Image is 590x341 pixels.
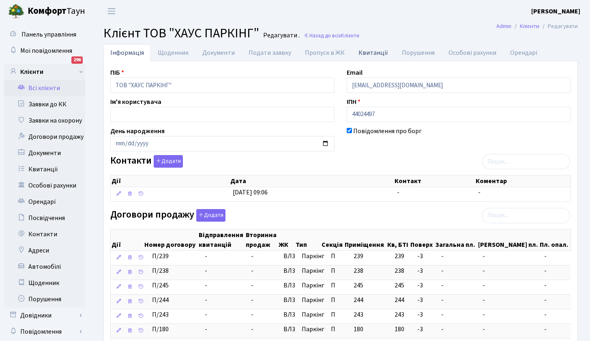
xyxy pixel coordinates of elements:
span: Таун [28,4,85,18]
label: День народження [110,126,165,136]
span: П/243 [152,310,169,319]
span: П [331,281,335,290]
th: Пл. опал. [539,229,571,250]
a: Договори продажу [4,129,85,145]
a: Назад до всіхКлієнти [304,32,359,39]
span: Паркінг [302,266,324,276]
th: Приміщення [344,229,386,250]
span: Паркінг [302,325,324,334]
b: [PERSON_NAME] [531,7,580,16]
a: Подати заявку [242,44,298,61]
img: logo.png [8,3,24,19]
a: Контакти [4,226,85,242]
a: Додати [194,207,225,222]
a: Панель управління [4,26,85,43]
span: Паркінг [302,281,324,290]
li: Редагувати [539,22,578,31]
span: - [397,188,399,197]
span: ВЛ3 [283,296,295,305]
button: Договори продажу [196,209,225,222]
span: - [251,310,253,319]
a: Довідники [4,307,85,324]
a: Інформація [103,44,151,61]
span: - [205,296,207,304]
a: Автомобілі [4,259,85,275]
span: - [544,281,568,290]
span: 245 [354,281,363,290]
small: Редагувати . [262,32,300,39]
th: Секція [321,229,344,250]
span: -3 [417,310,435,319]
span: - [478,188,481,197]
th: Дата [230,175,394,187]
label: ІПН [347,97,360,107]
span: Паркінг [302,296,324,305]
span: -3 [417,252,435,261]
span: П [331,310,335,319]
span: - [205,325,207,334]
span: - [544,296,568,305]
span: Клієнти [341,32,359,39]
span: - [441,266,476,276]
span: П/238 [152,266,169,275]
span: - [544,266,568,276]
span: ВЛ3 [283,281,295,290]
span: П [331,266,335,275]
a: Мої повідомлення296 [4,43,85,59]
span: - [441,252,476,261]
span: - [251,252,253,261]
span: ВЛ3 [283,266,295,276]
span: 238 [354,266,363,275]
span: П [331,252,335,261]
span: -3 [417,325,435,334]
span: - [483,325,538,334]
a: Адреси [4,242,85,259]
span: 238 [395,266,411,276]
a: Порушення [4,291,85,307]
span: ВЛ3 [283,325,295,334]
span: 244 [395,296,411,305]
span: Паркінг [302,252,324,261]
input: Пошук... [482,208,570,223]
th: Коментар [475,175,571,187]
span: 239 [395,252,411,261]
a: Клієнти [520,22,539,30]
span: - [483,310,538,319]
span: 180 [354,325,363,334]
span: Панель управління [21,30,76,39]
div: 296 [71,56,83,64]
span: - [483,281,538,290]
span: - [483,296,538,305]
a: Порушення [395,44,442,61]
a: Квитанції [4,161,85,177]
span: - [205,252,207,261]
a: Заявки на охорону [4,112,85,129]
button: Переключити навігацію [101,4,122,18]
span: 180 [395,325,411,334]
span: - [205,266,207,275]
th: Загальна пл. [435,229,477,250]
b: Комфорт [28,4,67,17]
span: - [441,281,476,290]
a: Пропуск в ЖК [298,44,352,61]
span: 244 [354,296,363,304]
a: Щоденник [4,275,85,291]
input: Пошук... [482,154,570,169]
span: - [544,310,568,319]
th: [PERSON_NAME] пл. [477,229,539,250]
a: [PERSON_NAME] [531,6,580,16]
label: Повідомлення про борг [353,126,422,136]
span: -3 [417,266,435,276]
button: Контакти [154,155,183,168]
a: Додати [152,154,183,168]
a: Клієнти [4,64,85,80]
a: Особові рахунки [442,44,503,61]
span: Мої повідомлення [20,46,72,55]
span: - [205,310,207,319]
span: - [251,281,253,290]
span: - [483,252,538,261]
span: П/245 [152,281,169,290]
span: П/180 [152,325,169,334]
a: Документи [4,145,85,161]
label: Договори продажу [110,209,225,222]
